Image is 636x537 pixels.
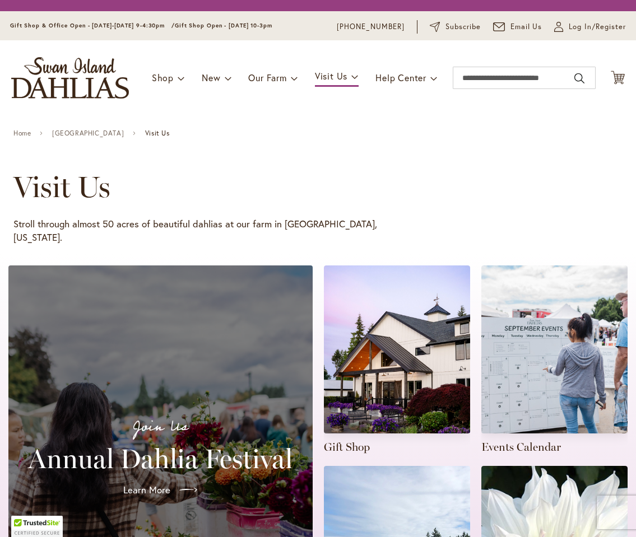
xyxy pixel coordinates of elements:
[569,21,626,32] span: Log In/Register
[13,170,590,204] h1: Visit Us
[13,129,31,137] a: Home
[510,21,542,32] span: Email Us
[248,72,286,83] span: Our Farm
[13,217,378,244] p: Stroll through almost 50 acres of beautiful dahlias at our farm in [GEOGRAPHIC_DATA], [US_STATE].
[175,22,272,29] span: Gift Shop Open - [DATE] 10-3pm
[10,22,175,29] span: Gift Shop & Office Open - [DATE]-[DATE] 9-4:30pm /
[430,21,481,32] a: Subscribe
[202,72,220,83] span: New
[574,69,584,87] button: Search
[152,72,174,83] span: Shop
[375,72,426,83] span: Help Center
[114,474,206,506] a: Learn More
[52,129,124,137] a: [GEOGRAPHIC_DATA]
[315,70,347,82] span: Visit Us
[445,21,481,32] span: Subscribe
[22,443,299,474] h2: Annual Dahlia Festival
[22,415,299,438] p: Join Us
[123,483,170,497] span: Learn More
[337,21,405,32] a: [PHONE_NUMBER]
[554,21,626,32] a: Log In/Register
[11,516,63,537] div: TrustedSite Certified
[11,57,129,99] a: store logo
[145,129,170,137] span: Visit Us
[493,21,542,32] a: Email Us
